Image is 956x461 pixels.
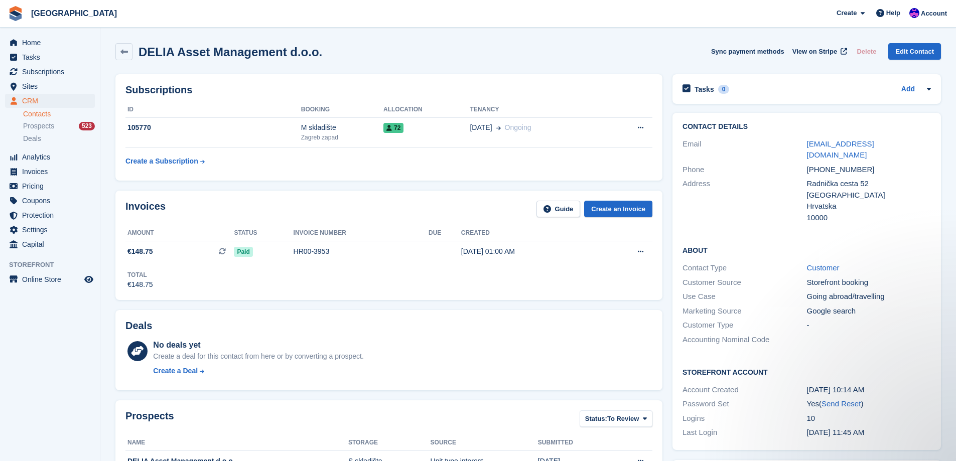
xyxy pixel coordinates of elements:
a: menu [5,194,95,208]
a: menu [5,65,95,79]
a: menu [5,208,95,222]
img: Ivan Gačić [909,8,919,18]
span: Ongoing [505,123,531,131]
span: Paid [234,247,252,257]
button: Sync payment methods [711,43,784,60]
div: Phone [682,164,806,176]
span: View on Stripe [792,47,837,57]
h2: DELIA Asset Management d.o.o. [139,45,322,59]
div: Google search [807,305,931,317]
span: Sites [22,79,82,93]
a: Contacts [23,109,95,119]
div: 0 [718,85,730,94]
a: menu [5,36,95,50]
th: Created [461,225,599,241]
a: Guide [536,201,581,217]
div: Hrvatska [807,201,931,212]
span: CRM [22,94,82,108]
span: 72 [383,123,403,133]
th: Status [234,225,293,241]
a: menu [5,79,95,93]
span: Capital [22,237,82,251]
a: Create a Deal [153,366,363,376]
span: Deals [23,134,41,143]
th: Booking [301,102,383,118]
div: Logins [682,413,806,424]
th: Tenancy [470,102,606,118]
div: No deals yet [153,339,363,351]
h2: Contact Details [682,123,931,131]
div: HR00-3953 [294,246,429,257]
span: €148.75 [127,246,153,257]
h2: About [682,245,931,255]
a: Preview store [83,273,95,285]
img: stora-icon-8386f47178a22dfd0bd8f6a31ec36ba5ce8667c1dd55bd0f319d3a0aa187defe.svg [8,6,23,21]
div: Create a Subscription [125,156,198,167]
span: Status: [585,414,607,424]
div: - [807,320,931,331]
th: Allocation [383,102,470,118]
th: Due [429,225,461,241]
th: Storage [348,435,431,451]
span: Protection [22,208,82,222]
div: [PHONE_NUMBER] [807,164,931,176]
a: [EMAIL_ADDRESS][DOMAIN_NAME] [807,139,874,160]
a: menu [5,50,95,64]
div: Contact Type [682,262,806,274]
div: [GEOGRAPHIC_DATA] [807,190,931,201]
h2: Storefront Account [682,367,931,377]
span: To Review [607,414,639,424]
a: menu [5,179,95,193]
span: [DATE] [470,122,492,133]
th: Name [125,435,348,451]
a: menu [5,94,95,108]
div: Last Login [682,427,806,438]
div: Password Set [682,398,806,410]
span: Subscriptions [22,65,82,79]
th: Submitted [538,435,610,451]
div: 10000 [807,212,931,224]
span: Storefront [9,260,100,270]
div: Marketing Source [682,305,806,317]
div: Radnička cesta 52 [807,178,931,190]
a: Edit Contact [888,43,941,60]
div: Create a deal for this contact from here or by converting a prospect. [153,351,363,362]
span: Settings [22,223,82,237]
span: Coupons [22,194,82,208]
div: Account Created [682,384,806,396]
a: menu [5,150,95,164]
th: ID [125,102,301,118]
div: 523 [79,122,95,130]
button: Status: To Review [580,410,652,427]
a: Prospects 523 [23,121,95,131]
a: Add [901,84,915,95]
a: View on Stripe [788,43,849,60]
span: Tasks [22,50,82,64]
div: Going abroad/travelling [807,291,931,302]
div: Customer Source [682,277,806,288]
div: Use Case [682,291,806,302]
div: 105770 [125,122,301,133]
span: Account [921,9,947,19]
div: Accounting Nominal Code [682,334,806,346]
span: Home [22,36,82,50]
div: Address [682,178,806,223]
a: menu [5,223,95,237]
a: [GEOGRAPHIC_DATA] [27,5,121,22]
div: Customer Type [682,320,806,331]
a: menu [5,165,95,179]
th: Invoice number [294,225,429,241]
a: Create a Subscription [125,152,205,171]
span: Create [837,8,857,18]
h2: Deals [125,320,152,332]
span: Online Store [22,272,82,286]
h2: Invoices [125,201,166,217]
a: Customer [807,263,840,272]
th: Source [431,435,538,451]
div: Zagreb zapad [301,133,383,142]
h2: Prospects [125,410,174,429]
div: €148.75 [127,279,153,290]
span: Invoices [22,165,82,179]
div: Email [682,138,806,161]
div: [DATE] 10:14 AM [807,384,931,396]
